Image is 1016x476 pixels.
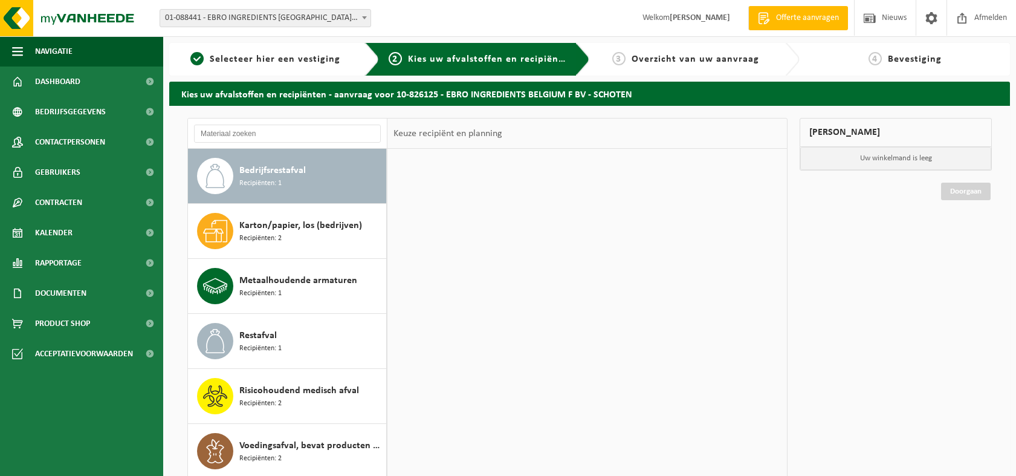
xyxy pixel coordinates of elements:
span: Bedrijfsgegevens [35,97,106,127]
span: Recipiënten: 1 [239,343,282,354]
div: [PERSON_NAME] [800,118,992,147]
span: 01-088441 - EBRO INGREDIENTS BELGIUM C - SCHOTEN [160,10,370,27]
a: Offerte aanvragen [748,6,848,30]
span: Recipiënten: 1 [239,288,282,299]
span: 3 [612,52,626,65]
span: Selecteer hier een vestiging [210,54,340,64]
a: Doorgaan [941,183,991,200]
span: Recipiënten: 2 [239,398,282,409]
span: Contactpersonen [35,127,105,157]
span: Product Shop [35,308,90,339]
span: Navigatie [35,36,73,67]
a: 1Selecteer hier een vestiging [175,52,355,67]
div: Keuze recipiënt en planning [387,119,508,149]
span: Kies uw afvalstoffen en recipiënten [408,54,574,64]
span: Risicohoudend medisch afval [239,383,359,398]
button: Bedrijfsrestafval Recipiënten: 1 [188,149,387,204]
span: Documenten [35,278,86,308]
span: Restafval [239,328,277,343]
span: Rapportage [35,248,82,278]
span: Voedingsafval, bevat producten van dierlijke oorsprong, onverpakt, categorie 3 [239,439,383,453]
span: Bedrijfsrestafval [239,163,306,178]
h2: Kies uw afvalstoffen en recipiënten - aanvraag voor 10-826125 - EBRO INGREDIENTS BELGIUM F BV - S... [169,82,1010,105]
span: Overzicht van uw aanvraag [632,54,759,64]
span: Offerte aanvragen [773,12,842,24]
input: Materiaal zoeken [194,125,381,143]
button: Metaalhoudende armaturen Recipiënten: 1 [188,259,387,314]
span: Metaalhoudende armaturen [239,273,357,288]
button: Risicohoudend medisch afval Recipiënten: 2 [188,369,387,424]
span: Recipiënten: 1 [239,178,282,189]
span: 2 [389,52,402,65]
span: Acceptatievoorwaarden [35,339,133,369]
button: Restafval Recipiënten: 1 [188,314,387,369]
strong: [PERSON_NAME] [670,13,730,22]
span: Recipiënten: 2 [239,453,282,465]
span: 1 [190,52,204,65]
button: Karton/papier, los (bedrijven) Recipiënten: 2 [188,204,387,259]
span: 4 [869,52,882,65]
p: Uw winkelmand is leeg [800,147,991,170]
span: Contracten [35,187,82,218]
span: 01-088441 - EBRO INGREDIENTS BELGIUM C - SCHOTEN [160,9,371,27]
span: Dashboard [35,67,80,97]
span: Recipiënten: 2 [239,233,282,244]
span: Karton/papier, los (bedrijven) [239,218,362,233]
span: Bevestiging [888,54,942,64]
span: Kalender [35,218,73,248]
span: Gebruikers [35,157,80,187]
